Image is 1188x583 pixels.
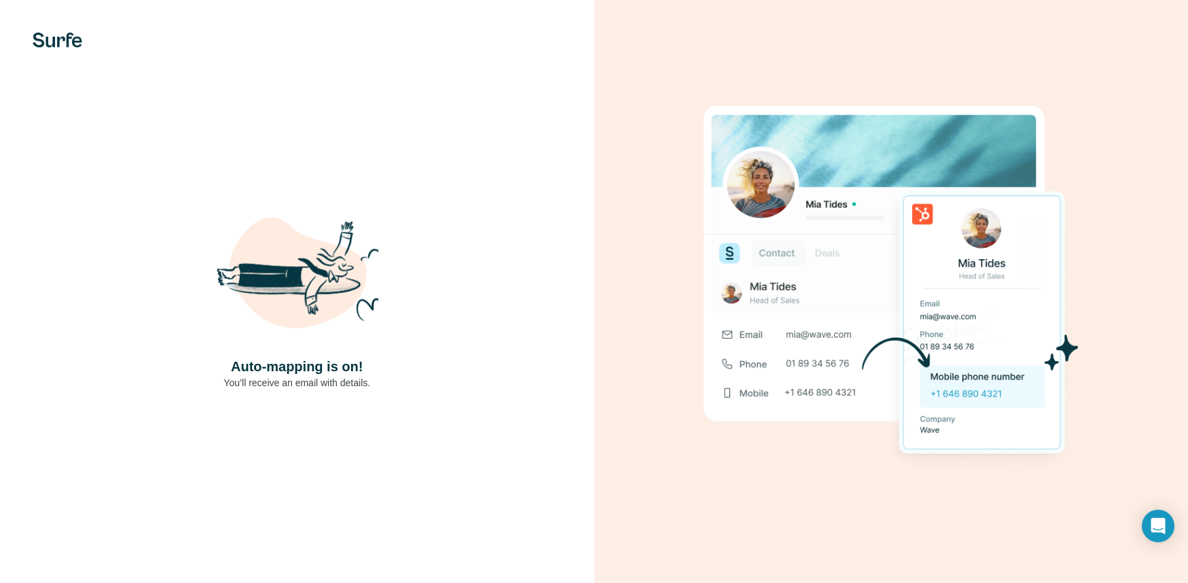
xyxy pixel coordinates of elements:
h4: Auto-mapping is on! [231,357,363,376]
img: Download Success [704,106,1079,477]
img: Surfe's logo [33,33,82,48]
p: You’ll receive an email with details. [223,376,370,390]
img: Shaka Illustration [215,194,378,357]
div: Open Intercom Messenger [1142,510,1174,542]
